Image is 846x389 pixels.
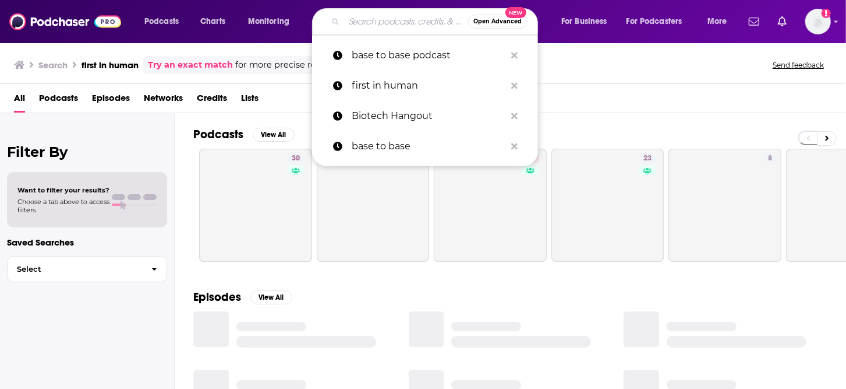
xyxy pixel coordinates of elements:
[292,153,300,164] span: 30
[144,13,179,30] span: Podcasts
[193,127,295,142] a: PodcastsView All
[14,89,25,113] a: All
[707,13,727,30] span: More
[39,89,78,113] a: Podcasts
[38,59,68,71] h3: Search
[744,12,764,31] a: Show notifications dropdown
[17,198,109,214] span: Choose a tab above to access filters.
[626,13,682,30] span: For Podcasters
[763,153,777,163] a: 8
[773,12,791,31] a: Show notifications dropdown
[92,89,130,113] a: Episodes
[551,149,664,262] a: 23
[473,19,522,24] span: Open Advanced
[805,9,831,34] button: Show profile menu
[136,12,194,31] button: open menu
[193,127,243,142] h2: Podcasts
[235,58,336,72] span: for more precise results
[7,143,167,160] h2: Filter By
[9,10,121,33] img: Podchaser - Follow, Share and Rate Podcasts
[200,13,225,30] span: Charts
[287,153,305,163] a: 30
[193,12,232,31] a: Charts
[822,9,831,18] svg: Add a profile image
[250,290,292,304] button: View All
[312,71,538,101] a: first in human
[312,131,538,162] a: base to base
[7,256,167,282] button: Select
[699,12,742,31] button: open menu
[643,153,652,164] span: 23
[352,71,505,101] p: first in human
[240,12,305,31] button: open menu
[148,58,233,72] a: Try an exact match
[553,12,622,31] button: open menu
[17,186,109,194] span: Want to filter your results?
[805,9,831,34] span: Logged in as rachellerussopr
[805,9,831,34] img: User Profile
[82,59,139,71] h3: first in human
[253,128,295,142] button: View All
[197,89,227,113] a: Credits
[561,13,607,30] span: For Business
[769,60,827,70] button: Send feedback
[312,40,538,71] a: base to base podcast
[352,131,505,162] p: base to base
[144,89,183,113] a: Networks
[193,290,292,304] a: EpisodesView All
[639,153,656,163] a: 23
[668,149,781,262] a: 8
[468,15,527,29] button: Open AdvancedNew
[193,290,241,304] h2: Episodes
[312,101,538,131] a: Biotech Hangout
[248,13,289,30] span: Monitoring
[619,12,699,31] button: open menu
[344,12,468,31] input: Search podcasts, credits, & more...
[434,149,547,262] a: 36
[323,8,549,35] div: Search podcasts, credits, & more...
[352,101,505,131] p: Biotech Hangout
[241,89,259,113] a: Lists
[7,237,167,248] p: Saved Searches
[199,149,312,262] a: 30
[352,40,505,71] p: base to base podcast
[505,7,526,18] span: New
[8,265,142,273] span: Select
[768,153,772,164] span: 8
